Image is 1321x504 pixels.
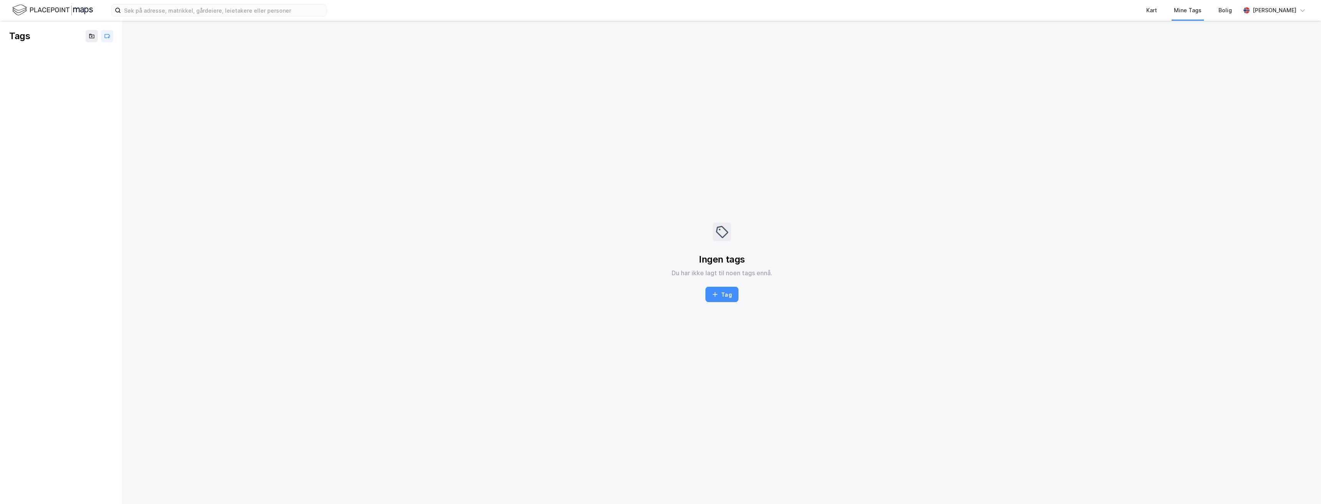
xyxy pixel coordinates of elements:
div: Kart [1146,6,1157,15]
img: logo.f888ab2527a4732fd821a326f86c7f29.svg [12,3,93,17]
div: Mine Tags [1174,6,1202,15]
div: Du har ikke lagt til noen tags ennå. [672,268,772,278]
input: Søk på adresse, matrikkel, gårdeiere, leietakere eller personer [121,5,326,16]
div: Ingen tags [699,253,745,266]
div: Kontrollprogram for chat [1283,467,1321,504]
iframe: Chat Widget [1283,467,1321,504]
div: Tags [9,30,30,42]
div: [PERSON_NAME] [1253,6,1296,15]
div: Bolig [1218,6,1232,15]
button: Tag [705,287,738,302]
